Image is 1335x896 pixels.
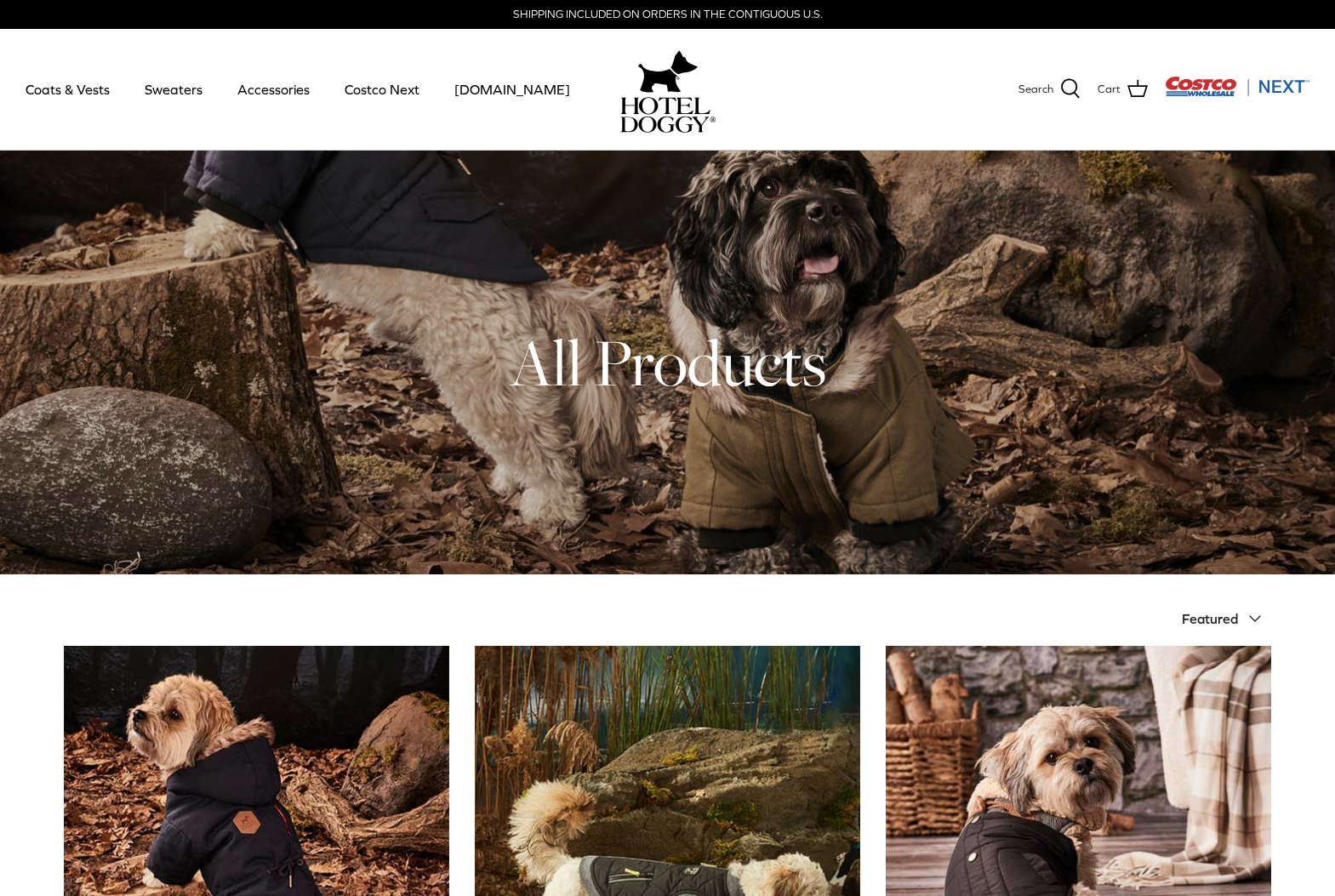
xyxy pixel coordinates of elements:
img: Costco Next [1165,76,1309,97]
a: Coats & Vests [10,60,125,118]
img: hoteldoggy.com [638,46,698,97]
span: Cart [1098,81,1121,99]
a: hoteldoggy.com hoteldoggycom [620,46,716,133]
a: Visit Costco Next [1165,87,1309,100]
a: Costco Next [329,60,435,118]
a: Search [1018,78,1081,100]
img: hoteldoggycom [620,97,716,133]
span: Featured [1182,611,1238,626]
span: Search [1018,81,1053,99]
a: [DOMAIN_NAME] [439,60,585,118]
h1: All Products [64,321,1272,404]
a: Cart [1098,78,1148,100]
a: Accessories [222,60,325,118]
a: Sweaters [129,60,218,118]
button: Featured [1182,600,1272,637]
